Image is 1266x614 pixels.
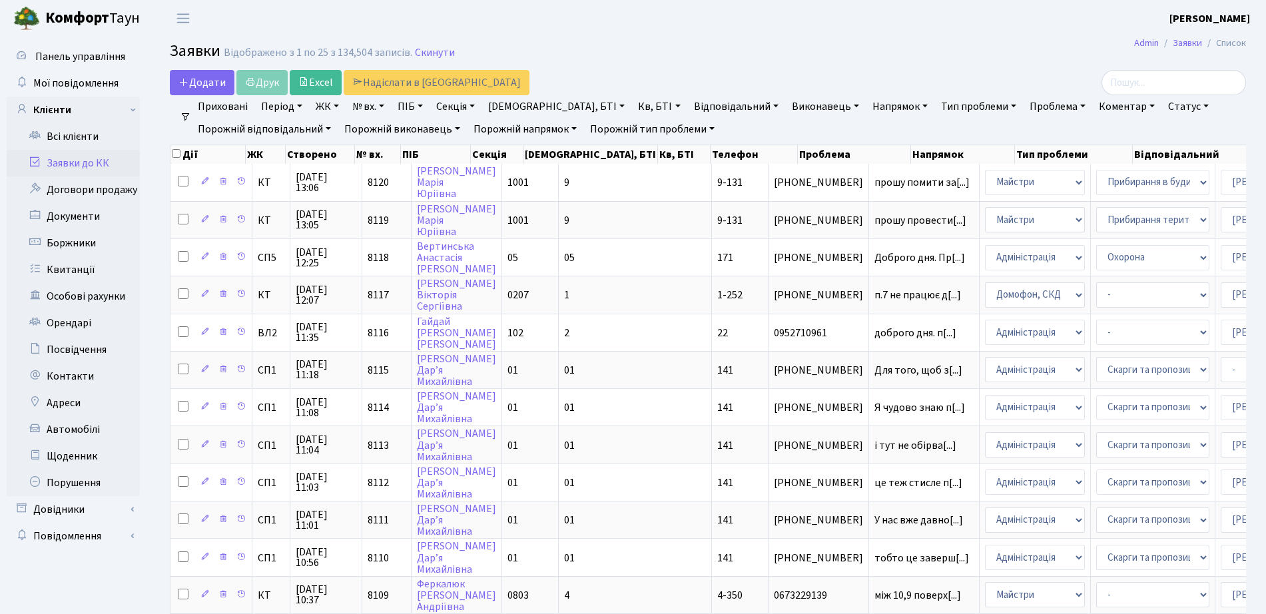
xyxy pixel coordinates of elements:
span: 9-131 [717,175,743,190]
span: [DATE] 10:56 [296,547,356,568]
span: 8114 [368,400,389,415]
a: Договори продажу [7,176,140,203]
a: Панель управління [7,43,140,70]
span: [DATE] 11:18 [296,359,356,380]
span: 01 [507,475,518,490]
span: 8120 [368,175,389,190]
th: Відповідальний [1133,145,1253,164]
a: Додати [170,70,234,95]
span: Я чудово знаю п[...] [874,400,965,415]
span: між 10,9 поверх[...] [874,588,961,603]
th: ЖК [246,145,286,164]
a: Контакти [7,363,140,390]
span: 01 [507,363,518,378]
a: [PERSON_NAME]Дар’яМихайлівна [417,389,496,426]
a: Коментар [1094,95,1160,118]
span: Таун [45,7,140,30]
li: Список [1202,36,1246,51]
span: [DATE] 13:05 [296,209,356,230]
span: [PHONE_NUMBER] [774,440,863,451]
span: КТ [258,215,284,226]
span: 22 [717,326,728,340]
th: ПІБ [401,145,470,164]
span: [PHONE_NUMBER] [774,290,863,300]
span: 05 [507,250,518,265]
span: [DATE] 11:01 [296,509,356,531]
a: № вх. [347,95,390,118]
a: Всі клієнти [7,123,140,150]
span: [PHONE_NUMBER] [774,215,863,226]
a: [PERSON_NAME]Дар’яМихайлівна [417,539,496,577]
b: [PERSON_NAME] [1169,11,1250,26]
span: [PHONE_NUMBER] [774,553,863,563]
span: [PHONE_NUMBER] [774,252,863,263]
a: [PERSON_NAME]ВікторіяСергіївна [417,276,496,314]
a: Щоденник [7,443,140,469]
span: 141 [717,513,733,527]
span: Панель управління [35,49,125,64]
a: [PERSON_NAME]Дар’яМихайлівна [417,352,496,389]
span: 01 [507,551,518,565]
span: [DATE] 11:35 [296,322,356,343]
a: Порожній тип проблеми [585,118,720,141]
a: Адреси [7,390,140,416]
a: Мої повідомлення [7,70,140,97]
span: 8111 [368,513,389,527]
span: 01 [564,551,575,565]
span: 0207 [507,288,529,302]
a: [PERSON_NAME] [1169,11,1250,27]
span: 1 [564,288,569,302]
a: Гайдай[PERSON_NAME][PERSON_NAME] [417,314,496,352]
span: 141 [717,438,733,453]
span: Мої повідомлення [33,76,119,91]
a: Квитанції [7,256,140,283]
span: [DATE] 12:25 [296,247,356,268]
a: [PERSON_NAME]МаріяЮріївна [417,164,496,201]
span: 102 [507,326,523,340]
div: Відображено з 1 по 25 з 134,504 записів. [224,47,412,59]
span: [PHONE_NUMBER] [774,365,863,376]
span: 01 [564,475,575,490]
th: Кв, БТІ [658,145,711,164]
a: Admin [1134,36,1159,50]
b: Комфорт [45,7,109,29]
span: КТ [258,177,284,188]
span: [DATE] 11:03 [296,471,356,493]
span: 8112 [368,475,389,490]
span: [DATE] 12:07 [296,284,356,306]
span: СП5 [258,252,284,263]
a: [PERSON_NAME]Дар’яМихайлівна [417,501,496,539]
span: 171 [717,250,733,265]
span: 8117 [368,288,389,302]
a: Приховані [192,95,253,118]
span: [PHONE_NUMBER] [774,477,863,488]
span: 01 [564,438,575,453]
a: Порожній напрямок [468,118,582,141]
span: 01 [564,513,575,527]
span: 1-252 [717,288,743,302]
span: Для того, щоб з[...] [874,363,962,378]
span: [DATE] 11:04 [296,434,356,456]
a: Кв, БТІ [633,95,685,118]
a: Автомобілі [7,416,140,443]
a: Особові рахунки [7,283,140,310]
span: 8115 [368,363,389,378]
span: Додати [178,75,226,90]
a: Заявки [1173,36,1202,50]
span: і тут не обірва[...] [874,438,956,453]
span: СП1 [258,440,284,451]
a: [PERSON_NAME]Дар’яМихайлівна [417,464,496,501]
span: КТ [258,590,284,601]
span: 141 [717,363,733,378]
span: 8113 [368,438,389,453]
span: СП1 [258,553,284,563]
span: 05 [564,250,575,265]
span: доброго дня. п[...] [874,326,956,340]
th: Напрямок [911,145,1015,164]
a: Орендарі [7,310,140,336]
span: 8116 [368,326,389,340]
span: це теж стисле п[...] [874,475,962,490]
span: 4 [564,588,569,603]
a: Відповідальний [689,95,784,118]
button: Переключити навігацію [166,7,200,29]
